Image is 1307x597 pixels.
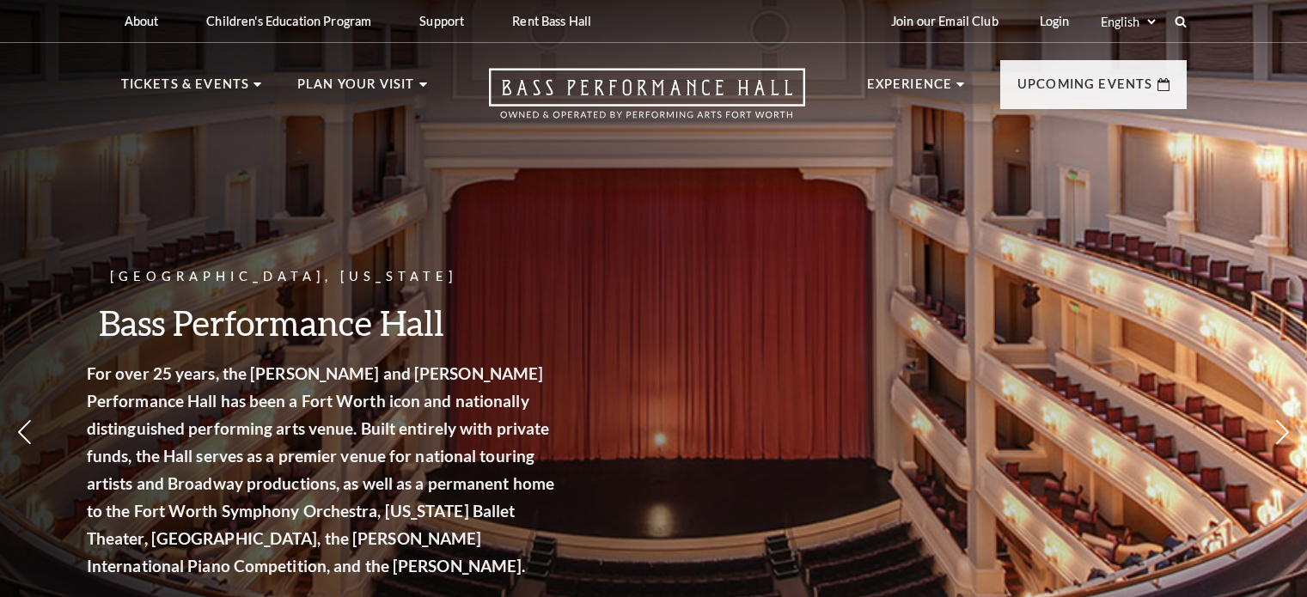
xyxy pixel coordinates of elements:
p: Plan Your Visit [297,74,415,105]
p: Tickets & Events [121,74,250,105]
p: Children's Education Program [206,14,371,28]
p: Experience [867,74,953,105]
p: About [125,14,159,28]
p: Upcoming Events [1017,74,1153,105]
strong: For over 25 years, the [PERSON_NAME] and [PERSON_NAME] Performance Hall has been a Fort Worth ico... [114,363,582,576]
select: Select: [1097,14,1158,30]
p: Rent Bass Hall [512,14,591,28]
h3: Bass Performance Hall [114,301,587,344]
p: Support [419,14,464,28]
p: [GEOGRAPHIC_DATA], [US_STATE] [114,266,587,288]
